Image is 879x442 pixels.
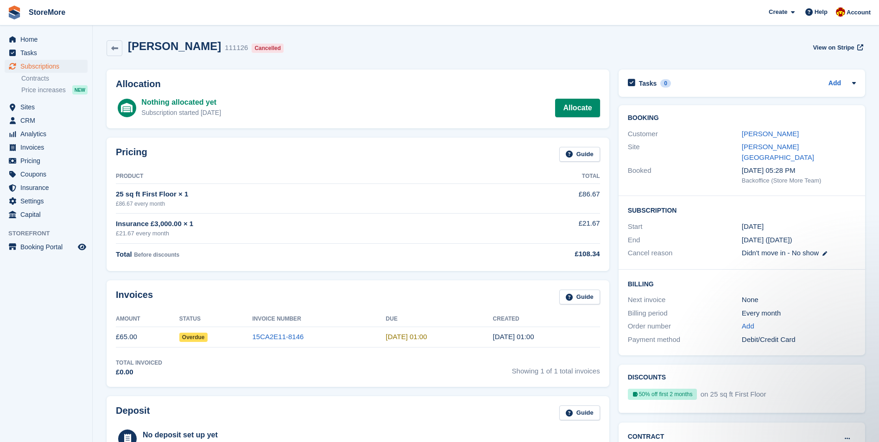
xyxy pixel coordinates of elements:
[742,236,792,244] span: [DATE] ([DATE])
[5,168,88,181] a: menu
[742,308,856,319] div: Every month
[769,7,787,17] span: Create
[20,33,76,46] span: Home
[116,200,481,208] div: £86.67 every month
[116,367,162,378] div: £0.00
[5,46,88,59] a: menu
[25,5,69,20] a: StoreMore
[628,235,742,246] div: End
[8,229,92,238] span: Storefront
[742,176,856,185] div: Backoffice (Store More Team)
[639,79,657,88] h2: Tasks
[7,6,21,19] img: stora-icon-8386f47178a22dfd0bd8f6a31ec36ba5ce8667c1dd55bd0f319d3a0aa187defe.svg
[179,333,208,342] span: Overdue
[559,147,600,162] a: Guide
[5,195,88,208] a: menu
[5,208,88,221] a: menu
[628,308,742,319] div: Billing period
[20,154,76,167] span: Pricing
[493,312,600,327] th: Created
[481,184,600,213] td: £86.67
[20,195,76,208] span: Settings
[116,147,147,162] h2: Pricing
[555,99,600,117] a: Allocate
[21,74,88,83] a: Contracts
[20,208,76,221] span: Capital
[20,168,76,181] span: Coupons
[252,44,284,53] div: Cancelled
[141,97,221,108] div: Nothing allocated yet
[21,85,88,95] a: Price increases NEW
[141,108,221,118] div: Subscription started [DATE]
[386,312,493,327] th: Due
[628,221,742,232] div: Start
[225,43,248,53] div: 111126
[559,290,600,305] a: Guide
[742,249,819,257] span: Didn't move in - No show
[116,229,481,238] div: £21.67 every month
[628,248,742,259] div: Cancel reason
[20,114,76,127] span: CRM
[481,213,600,243] td: £21.67
[628,114,856,122] h2: Booking
[828,78,841,89] a: Add
[21,86,66,95] span: Price increases
[5,141,88,154] a: menu
[20,60,76,73] span: Subscriptions
[5,60,88,73] a: menu
[481,169,600,184] th: Total
[116,219,481,229] div: Insurance £3,000.00 × 1
[815,7,828,17] span: Help
[5,181,88,194] a: menu
[628,321,742,332] div: Order number
[809,40,865,55] a: View on Stripe
[742,295,856,305] div: None
[660,79,671,88] div: 0
[742,130,799,138] a: [PERSON_NAME]
[5,240,88,253] a: menu
[628,279,856,288] h2: Billing
[742,165,856,176] div: [DATE] 05:28 PM
[628,165,742,185] div: Booked
[742,143,814,161] a: [PERSON_NAME][GEOGRAPHIC_DATA]
[628,335,742,345] div: Payment method
[5,101,88,114] a: menu
[252,312,386,327] th: Invoice Number
[20,240,76,253] span: Booking Portal
[5,127,88,140] a: menu
[116,79,600,89] h2: Allocation
[116,169,481,184] th: Product
[76,241,88,253] a: Preview store
[5,114,88,127] a: menu
[5,33,88,46] a: menu
[134,252,179,258] span: Before discounts
[813,43,854,52] span: View on Stripe
[128,40,221,52] h2: [PERSON_NAME]
[116,405,150,421] h2: Deposit
[116,189,481,200] div: 25 sq ft First Floor × 1
[628,432,664,442] h2: Contract
[742,221,764,232] time: 2025-09-30 00:00:00 UTC
[20,127,76,140] span: Analytics
[20,46,76,59] span: Tasks
[742,321,754,332] a: Add
[116,250,132,258] span: Total
[559,405,600,421] a: Guide
[481,249,600,259] div: £108.34
[836,7,845,17] img: Store More Team
[628,205,856,215] h2: Subscription
[72,85,88,95] div: NEW
[493,333,534,341] time: 2025-09-30 00:00:12 UTC
[628,295,742,305] div: Next invoice
[20,141,76,154] span: Invoices
[252,333,304,341] a: 15CA2E11-8146
[143,429,334,441] div: No deposit set up yet
[628,142,742,163] div: Site
[628,129,742,139] div: Customer
[116,359,162,367] div: Total Invoiced
[847,8,871,17] span: Account
[116,327,179,347] td: £65.00
[512,359,600,378] span: Showing 1 of 1 total invoices
[5,154,88,167] a: menu
[116,290,153,305] h2: Invoices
